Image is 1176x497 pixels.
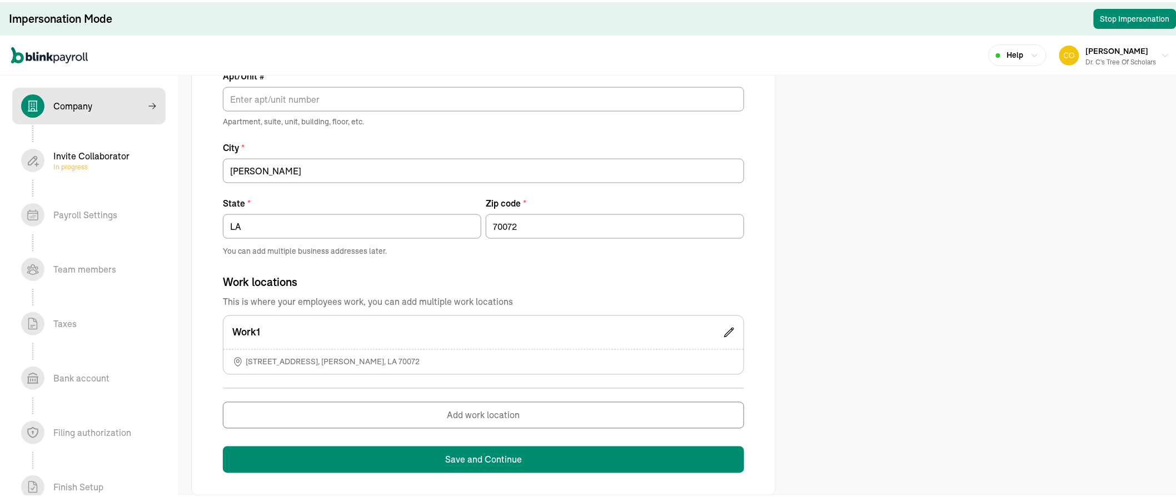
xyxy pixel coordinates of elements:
[1086,44,1149,54] span: [PERSON_NAME]
[12,249,166,285] span: Team members
[223,273,297,287] span: Work locations
[223,444,744,471] button: Save and Continue
[12,86,166,122] span: Company
[223,139,744,152] label: City
[53,160,129,169] span: In progress
[223,243,744,254] span: You can add multiple business addresses later.
[9,9,112,24] div: Impersonation Mode
[12,303,166,340] span: Taxes
[12,194,166,231] span: Payroll Settings
[12,412,166,449] span: Filing authorization
[223,67,744,81] label: Apt/Unit #
[989,42,1047,64] button: Help
[53,147,129,169] div: Invite Collaborator
[1007,47,1024,59] span: Help
[223,400,744,426] button: Add work location
[232,323,260,338] p: Work1
[11,37,88,69] nav: Global
[53,315,77,328] div: Taxes
[53,424,131,437] div: Filing authorization
[486,194,744,208] label: Zip code
[1086,55,1157,65] div: Dr. C's Tree of Scholars
[223,293,744,307] span: This is where your employees work, you can add multiple work locations
[53,260,116,274] div: Team members
[53,206,117,219] div: Payroll Settings
[12,140,166,177] span: Invite CollaboratorIn progress
[223,212,481,237] input: State
[223,157,744,181] input: City
[12,358,166,394] span: Bank account
[246,354,420,365] span: [STREET_ADDRESS] , [PERSON_NAME] , LA 70072
[223,194,481,208] label: State
[53,97,92,111] div: Company
[223,114,744,125] span: Apartment, suite, unit, building, floor, etc.
[53,369,109,383] div: Bank account
[53,478,103,491] div: Finish Setup
[1055,39,1174,67] button: [PERSON_NAME]Dr. C's Tree of Scholars
[223,85,744,109] input: Apt/Unit #
[486,212,744,237] input: Zip code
